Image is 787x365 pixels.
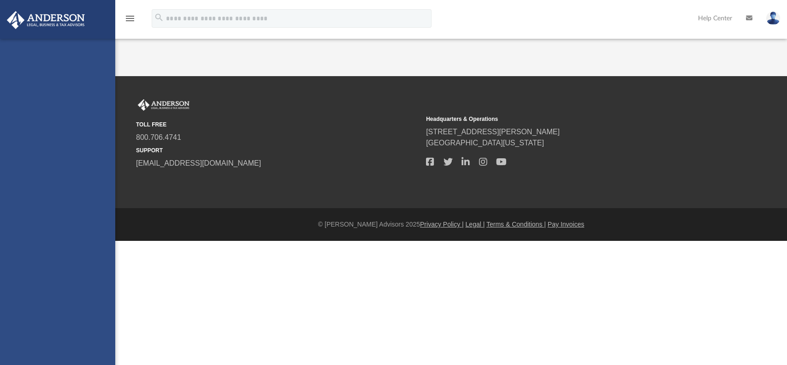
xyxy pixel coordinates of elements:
img: Anderson Advisors Platinum Portal [136,99,191,111]
div: © [PERSON_NAME] Advisors 2025 [115,220,787,229]
small: Headquarters & Operations [426,115,710,123]
i: search [154,12,164,23]
small: TOLL FREE [136,120,420,129]
i: menu [124,13,136,24]
a: [EMAIL_ADDRESS][DOMAIN_NAME] [136,159,261,167]
a: Terms & Conditions | [486,221,546,228]
a: Legal | [466,221,485,228]
a: [GEOGRAPHIC_DATA][US_STATE] [426,139,544,147]
small: SUPPORT [136,146,420,155]
a: Privacy Policy | [420,221,464,228]
img: User Pic [766,12,780,25]
img: Anderson Advisors Platinum Portal [4,11,88,29]
a: 800.706.4741 [136,133,181,141]
a: [STREET_ADDRESS][PERSON_NAME] [426,128,560,136]
a: menu [124,18,136,24]
a: Pay Invoices [548,221,584,228]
